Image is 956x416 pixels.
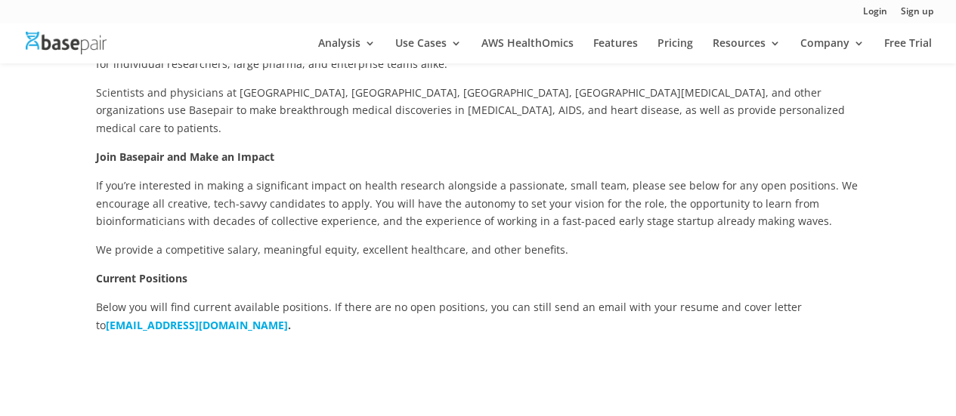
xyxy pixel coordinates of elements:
iframe: Drift Widget Chat Controller [666,307,938,398]
a: Login [863,7,887,23]
a: Pricing [657,38,693,63]
span: Scientists and physicians at [GEOGRAPHIC_DATA], [GEOGRAPHIC_DATA], [GEOGRAPHIC_DATA], [GEOGRAPHIC... [96,85,845,136]
a: Analysis [318,38,376,63]
a: Free Trial [884,38,932,63]
a: Use Cases [395,38,462,63]
strong: Current Positions [96,271,187,285]
span: We provide a competitive salary, meaningful equity, excellent healthcare, and other benefits. [96,242,568,257]
strong: Join Basepair and Make an Impact [96,149,274,164]
a: Resources [713,38,781,63]
a: [EMAIL_ADDRESS][DOMAIN_NAME] [106,318,288,332]
b: . [288,318,291,332]
img: Basepair [26,32,107,54]
span: Founded by Harvard Medical School scientist [PERSON_NAME], PhD, Basepair is driven by the mission... [96,20,852,71]
a: AWS HealthOmics [481,38,574,63]
p: Below you will find current available positions. If there are no open positions, you can still se... [96,298,861,334]
span: If you’re interested in making a significant impact on health research alongside a passionate, sm... [96,178,858,229]
a: Features [593,38,638,63]
a: Company [800,38,865,63]
a: Sign up [901,7,933,23]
